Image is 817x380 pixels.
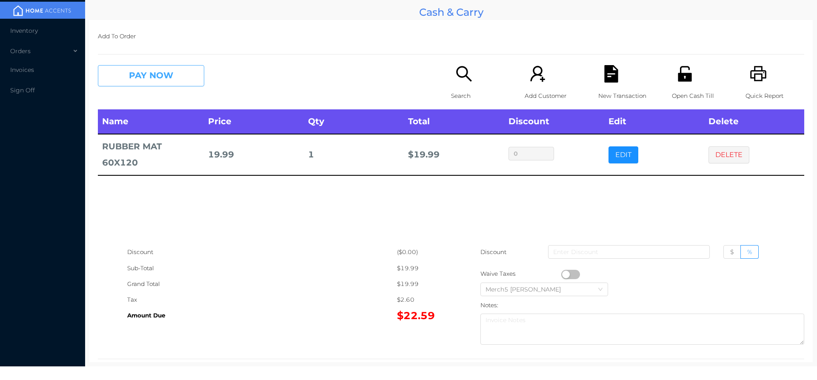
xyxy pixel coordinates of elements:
div: 1 [308,147,400,163]
div: $2.60 [397,292,451,308]
td: RUBBER MAT 60X120 [98,134,204,175]
td: $ 19.99 [404,134,504,175]
th: Total [404,109,504,134]
th: Delete [704,109,804,134]
div: $19.99 [397,260,451,276]
span: Sign Off [10,86,35,94]
div: Waive Taxes [480,266,561,282]
p: Quick Report [746,88,804,104]
div: $22.59 [397,308,451,323]
i: icon: file-text [603,65,620,83]
div: Grand Total [127,276,397,292]
p: Search [451,88,510,104]
div: Discount [127,244,397,260]
i: icon: down [598,287,603,293]
i: icon: printer [750,65,767,83]
div: Merch5 Lawrence [486,283,569,296]
p: New Transaction [598,88,657,104]
span: Invoices [10,66,34,74]
i: icon: user-add [529,65,546,83]
th: Qty [304,109,404,134]
i: icon: unlock [676,65,694,83]
button: DELETE [708,146,749,163]
img: mainBanner [10,4,74,17]
div: Amount Due [127,308,397,323]
th: Discount [504,109,604,134]
p: Add Customer [525,88,583,104]
div: Cash & Carry [89,4,813,20]
div: Tax [127,292,397,308]
div: Sub-Total [127,260,397,276]
div: $19.99 [397,276,451,292]
span: $ [730,248,734,256]
p: Add To Order [98,29,804,44]
span: Inventory [10,27,38,34]
label: Notes: [480,302,498,309]
button: EDIT [608,146,638,163]
th: Edit [604,109,704,134]
th: Price [204,109,304,134]
p: Discount [480,244,507,260]
p: Open Cash Till [672,88,731,104]
input: Enter Discount [548,245,710,259]
div: ($0.00) [397,244,451,260]
i: icon: search [455,65,473,83]
td: 19.99 [204,134,304,175]
button: PAY NOW [98,65,204,86]
span: % [747,248,752,256]
th: Name [98,109,204,134]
